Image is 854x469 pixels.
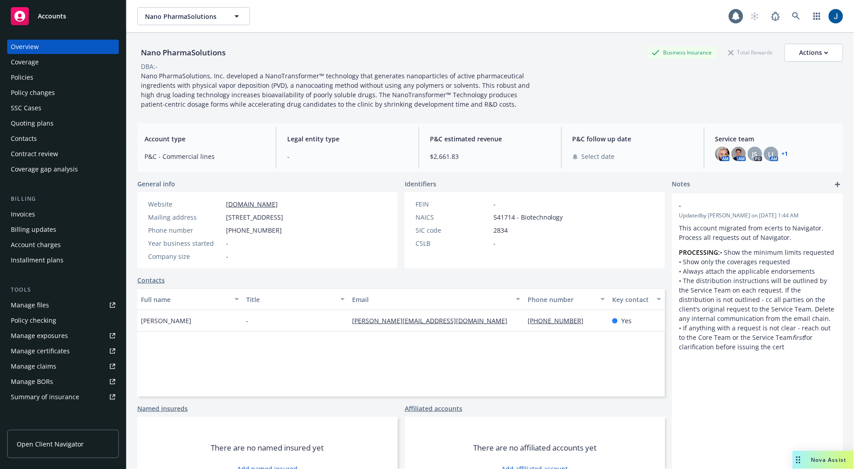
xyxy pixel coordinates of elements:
[11,40,39,54] div: Overview
[7,374,119,389] a: Manage BORs
[7,313,119,328] a: Policy checking
[767,7,785,25] a: Report a Bug
[782,151,788,157] a: +1
[405,404,462,413] a: Affiliated accounts
[11,238,61,252] div: Account charges
[11,222,56,237] div: Billing updates
[679,201,813,210] span: -
[137,404,188,413] a: Named insureds
[621,316,632,325] span: Yes
[11,344,70,358] div: Manage certificates
[7,390,119,404] a: Summary of insurance
[473,442,596,453] span: There are no affiliated accounts yet
[808,7,826,25] a: Switch app
[573,134,693,144] span: P&C follow up date
[148,239,222,248] div: Year business started
[793,451,804,469] div: Drag to move
[7,238,119,252] a: Account charges
[732,147,746,161] img: photo
[832,179,843,190] a: add
[287,134,408,144] span: Legal entity type
[793,451,854,469] button: Nova Assist
[11,329,68,343] div: Manage exposures
[11,374,53,389] div: Manage BORs
[524,289,609,310] button: Phone number
[11,390,79,404] div: Summary of insurance
[672,179,691,190] span: Notes
[493,212,563,222] span: 541714 - Biotechnology
[226,252,228,261] span: -
[715,147,730,161] img: photo
[528,295,595,304] div: Phone number
[7,422,119,431] div: Analytics hub
[11,55,39,69] div: Coverage
[7,207,119,221] a: Invoices
[672,194,843,359] div: -Updatedby [PERSON_NAME] on [DATE] 1:44 AMThis account migrated from ecerts to Navigator. Process...
[679,248,720,257] strong: PROCESSING:
[145,12,223,21] span: Nano PharmaSolutions
[612,295,651,304] div: Key contact
[582,152,615,161] span: Select date
[141,316,191,325] span: [PERSON_NAME]
[17,439,84,449] span: Open Client Navigator
[416,212,490,222] div: NAICS
[430,134,551,144] span: P&C estimated revenue
[7,70,119,85] a: Policies
[226,239,228,248] span: -
[11,359,56,374] div: Manage claims
[243,289,348,310] button: Title
[141,72,532,108] span: Nano PharmaSolutions, Inc. developed a NanoTransformer™ technology that generates nanoparticles o...
[11,70,33,85] div: Policies
[430,152,551,161] span: $2,661.83
[724,47,777,58] div: Total Rewards
[746,7,764,25] a: Start snowing
[148,252,222,261] div: Company size
[352,295,511,304] div: Email
[752,149,758,159] span: JS
[11,147,58,161] div: Contract review
[348,289,524,310] button: Email
[141,62,158,71] div: DBA: -
[287,152,408,161] span: -
[493,225,508,235] span: 2834
[679,223,836,242] p: This account migrated from ecerts to Navigator. Process all requests out of Navigator.
[352,316,515,325] a: [PERSON_NAME][EMAIL_ADDRESS][DOMAIN_NAME]
[246,295,334,304] div: Title
[793,333,804,342] em: first
[811,456,847,464] span: Nova Assist
[7,329,119,343] a: Manage exposures
[11,116,54,131] div: Quoting plans
[137,47,229,59] div: Nano PharmaSolutions
[7,285,119,294] div: Tools
[7,253,119,267] a: Installment plans
[148,199,222,209] div: Website
[7,147,119,161] a: Contract review
[7,344,119,358] a: Manage certificates
[647,47,717,58] div: Business Insurance
[137,289,243,310] button: Full name
[7,55,119,69] a: Coverage
[11,207,35,221] div: Invoices
[211,442,324,453] span: There are no named insured yet
[7,131,119,146] a: Contacts
[7,86,119,100] a: Policy changes
[7,359,119,374] a: Manage claims
[11,131,37,146] div: Contacts
[38,13,66,20] span: Accounts
[137,7,250,25] button: Nano PharmaSolutions
[7,222,119,237] a: Billing updates
[7,298,119,312] a: Manage files
[11,162,78,176] div: Coverage gap analysis
[609,289,665,310] button: Key contact
[416,225,490,235] div: SIC code
[416,239,490,248] div: CSLB
[11,253,63,267] div: Installment plans
[679,212,836,220] span: Updated by [PERSON_NAME] on [DATE] 1:44 AM
[416,199,490,209] div: FEIN
[226,225,282,235] span: [PHONE_NUMBER]
[829,9,843,23] img: photo
[7,40,119,54] a: Overview
[141,295,229,304] div: Full name
[11,298,49,312] div: Manage files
